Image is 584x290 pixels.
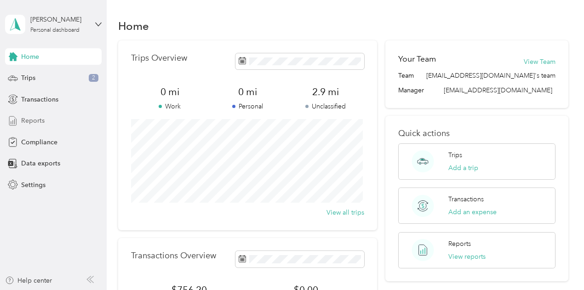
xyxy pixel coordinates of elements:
[448,163,478,173] button: Add a trip
[30,15,88,24] div: [PERSON_NAME]
[21,95,58,104] span: Transactions
[21,137,57,147] span: Compliance
[326,208,364,217] button: View all trips
[448,194,484,204] p: Transactions
[118,21,149,31] h1: Home
[532,239,584,290] iframe: Everlance-gr Chat Button Frame
[131,53,187,63] p: Trips Overview
[398,53,436,65] h2: Your Team
[209,85,286,98] span: 0 mi
[444,86,552,94] span: [EMAIL_ADDRESS][DOMAIN_NAME]
[5,276,52,285] button: Help center
[21,180,46,190] span: Settings
[209,102,286,111] p: Personal
[398,129,555,138] p: Quick actions
[30,28,80,33] div: Personal dashboard
[286,102,364,111] p: Unclassified
[131,251,216,261] p: Transactions Overview
[21,159,60,168] span: Data exports
[524,57,555,67] button: View Team
[448,239,471,249] p: Reports
[89,74,98,82] span: 2
[426,71,555,80] span: [EMAIL_ADDRESS][DOMAIN_NAME]'s team
[448,150,462,160] p: Trips
[398,85,424,95] span: Manager
[21,73,35,83] span: Trips
[131,102,209,111] p: Work
[448,252,486,262] button: View reports
[21,52,39,62] span: Home
[131,85,209,98] span: 0 mi
[286,85,364,98] span: 2.9 mi
[21,116,45,125] span: Reports
[448,207,497,217] button: Add an expense
[398,71,414,80] span: Team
